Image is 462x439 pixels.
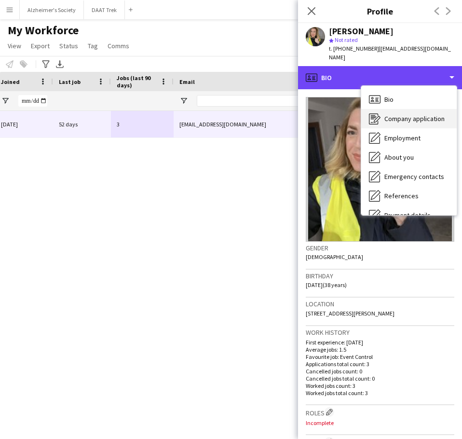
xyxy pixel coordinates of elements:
[335,36,358,43] span: Not rated
[104,40,133,52] a: Comms
[306,389,454,397] p: Worked jobs total count: 3
[20,0,84,19] button: Alzheimer's Society
[179,96,188,105] button: Open Filter Menu
[54,58,66,70] app-action-btn: Export XLSX
[361,109,457,128] div: Company application
[59,41,78,50] span: Status
[306,346,454,353] p: Average jobs: 1.5
[1,96,10,105] button: Open Filter Menu
[1,78,20,85] span: Joined
[329,45,379,52] span: t. [PHONE_NUMBER]
[306,97,454,242] img: Crew avatar or photo
[306,253,363,261] span: [DEMOGRAPHIC_DATA]
[306,328,454,337] h3: Work history
[306,281,347,288] span: [DATE] (38 years)
[306,244,454,252] h3: Gender
[306,272,454,280] h3: Birthday
[384,153,414,162] span: About you
[361,128,457,148] div: Employment
[306,382,454,389] p: Worked jobs count: 3
[361,206,457,225] div: Payment details
[306,368,454,375] p: Cancelled jobs count: 0
[27,40,54,52] a: Export
[306,360,454,368] p: Applications total count: 3
[179,78,195,85] span: Email
[306,310,394,317] span: [STREET_ADDRESS][PERSON_NAME]
[55,40,82,52] a: Status
[384,211,431,219] span: Payment details
[361,90,457,109] div: Bio
[306,375,454,382] p: Cancelled jobs total count: 0
[40,58,52,70] app-action-btn: Advanced filters
[117,74,156,89] span: Jobs (last 90 days)
[174,111,367,137] div: [EMAIL_ADDRESS][DOMAIN_NAME]
[329,45,451,61] span: | [EMAIL_ADDRESS][DOMAIN_NAME]
[384,192,419,200] span: References
[384,114,445,123] span: Company application
[8,41,21,50] span: View
[329,27,394,36] div: [PERSON_NAME]
[31,41,50,50] span: Export
[59,78,81,85] span: Last job
[384,95,394,104] span: Bio
[197,95,361,107] input: Email Filter Input
[361,148,457,167] div: About you
[384,172,444,181] span: Emergency contacts
[306,353,454,360] p: Favourite job: Event Control
[53,111,111,137] div: 52 days
[306,339,454,346] p: First experience: [DATE]
[361,167,457,186] div: Emergency contacts
[4,40,25,52] a: View
[306,419,454,426] p: Incomplete
[108,41,129,50] span: Comms
[361,186,457,206] div: References
[298,5,462,17] h3: Profile
[306,407,454,417] h3: Roles
[84,40,102,52] a: Tag
[88,41,98,50] span: Tag
[298,66,462,89] div: Bio
[384,134,421,142] span: Employment
[111,111,174,137] div: 3
[306,300,454,308] h3: Location
[84,0,125,19] button: DAAT Trek
[8,23,79,38] span: My Workforce
[18,95,47,107] input: Joined Filter Input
